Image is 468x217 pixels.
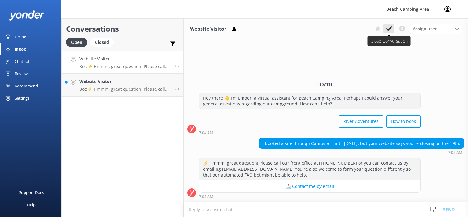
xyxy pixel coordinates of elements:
[15,67,29,80] div: Reviews
[199,131,421,135] div: Sep 19 2025 06:04am (UTC -05:00) America/Cancun
[175,86,179,92] span: Sep 16 2025 09:29am (UTC -05:00) America/Cancun
[27,199,36,211] div: Help
[15,80,38,92] div: Recommend
[259,150,464,154] div: Sep 19 2025 06:05am (UTC -05:00) America/Cancun
[15,43,26,55] div: Inbox
[62,51,183,74] a: Website VisitorBot:⚡ Hmmm, great question! Please call our front office at [PHONE_NUMBER] or you ...
[90,38,114,47] div: Closed
[448,151,462,154] strong: 7:05 AM
[90,39,117,45] a: Closed
[199,194,421,199] div: Sep 19 2025 06:05am (UTC -05:00) America/Cancun
[66,23,179,35] h2: Conversations
[15,31,26,43] div: Home
[199,195,213,199] strong: 7:05 AM
[174,63,179,69] span: Sep 19 2025 06:05am (UTC -05:00) America/Cancun
[66,38,87,47] div: Open
[413,25,437,32] span: Assign user
[339,115,383,128] button: River Adventures
[199,180,420,192] button: 📩 Contact me by email
[316,82,336,87] span: [DATE]
[199,93,420,109] div: Hey there 👋 I'm Ember, a virtual assistant for Beach Camping Area. Perhaps I could answer your ge...
[15,55,30,67] div: Chatbot
[199,158,420,180] div: ⚡ Hmmm, great question! Please call our front office at [PHONE_NUMBER] or you can contact us by e...
[79,55,170,62] h4: Website Visitor
[62,74,183,97] a: Website VisitorBot:⚡ Hmmm, great question! Please call our front office at [PHONE_NUMBER] or you ...
[79,64,170,69] p: Bot: ⚡ Hmmm, great question! Please call our front office at [PHONE_NUMBER] or you can contact us...
[19,186,44,199] div: Support Docs
[79,86,170,92] p: Bot: ⚡ Hmmm, great question! Please call our front office at [PHONE_NUMBER] or you can contact us...
[199,131,213,135] strong: 7:04 AM
[9,10,44,21] img: yonder-white-logo.png
[190,25,226,33] h3: Website Visitor
[386,115,421,128] button: How to book
[15,92,29,104] div: Settings
[66,39,90,45] a: Open
[259,138,464,149] div: I booked a site through Campspot until [DATE], but your website says you're closing on the 19th.
[410,24,462,34] div: Assign User
[79,78,170,85] h4: Website Visitor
